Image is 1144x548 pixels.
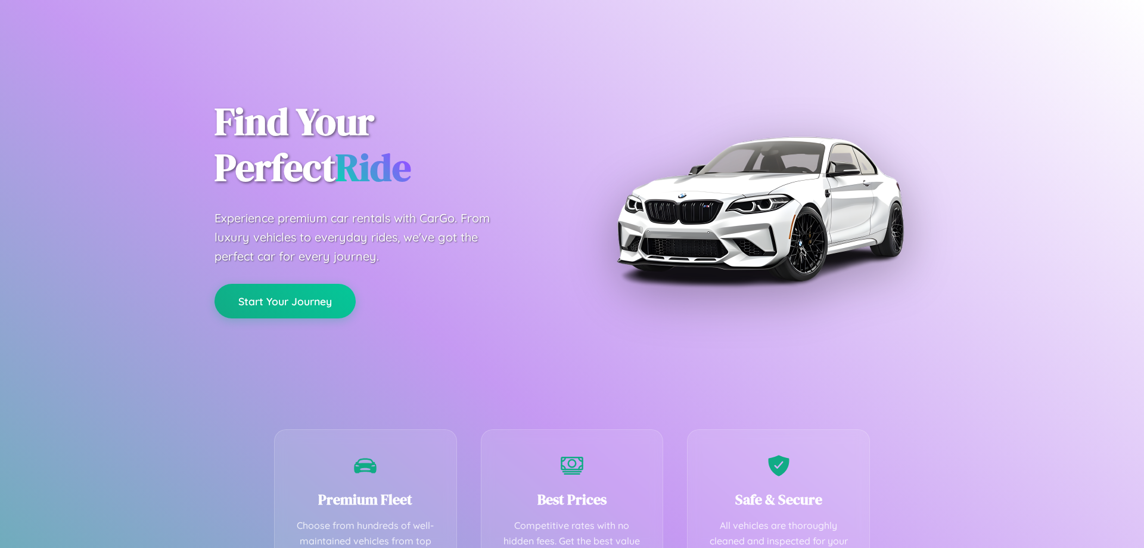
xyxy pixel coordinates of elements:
[214,209,512,266] p: Experience premium car rentals with CarGo. From luxury vehicles to everyday rides, we've got the ...
[335,141,411,193] span: Ride
[611,60,909,358] img: Premium BMW car rental vehicle
[293,490,439,509] h3: Premium Fleet
[499,490,645,509] h3: Best Prices
[214,99,554,191] h1: Find Your Perfect
[214,284,356,318] button: Start Your Journey
[705,490,851,509] h3: Safe & Secure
